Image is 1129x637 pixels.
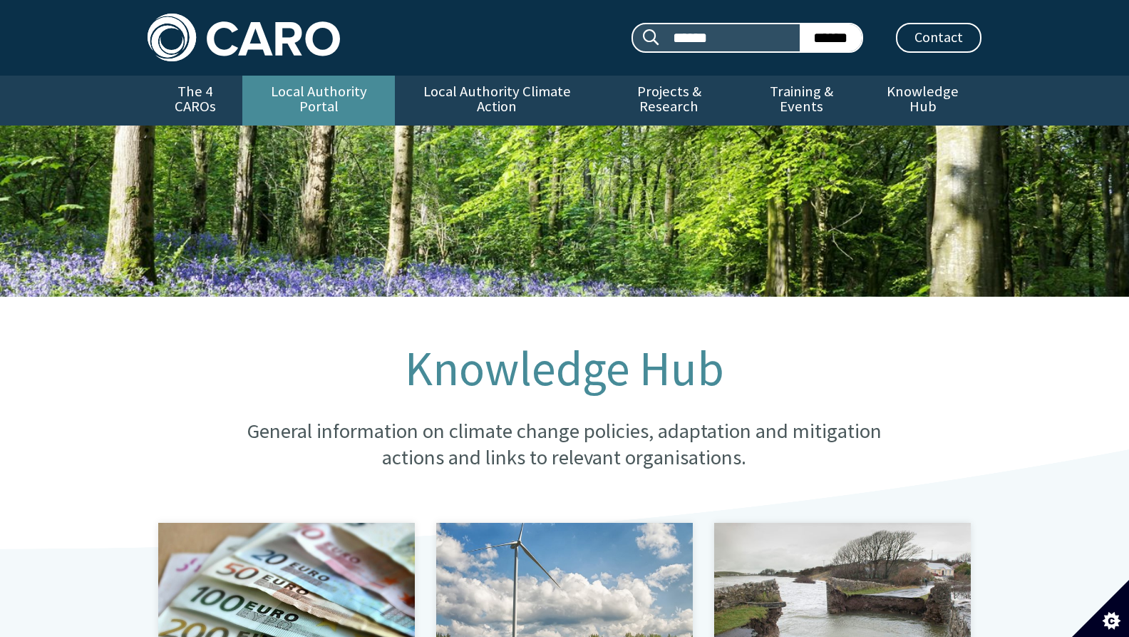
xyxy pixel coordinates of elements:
[148,76,242,126] a: The 4 CAROs
[395,76,598,126] a: Local Authority Climate Action
[739,76,864,126] a: Training & Events
[896,23,981,53] a: Contact
[219,342,910,395] h1: Knowledge Hub
[219,418,910,472] p: General information on climate change policies, adaptation and mitigation actions and links to re...
[1072,580,1129,637] button: Set cookie preferences
[148,14,340,61] img: Caro logo
[599,76,740,126] a: Projects & Research
[242,76,395,126] a: Local Authority Portal
[865,76,981,126] a: Knowledge Hub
